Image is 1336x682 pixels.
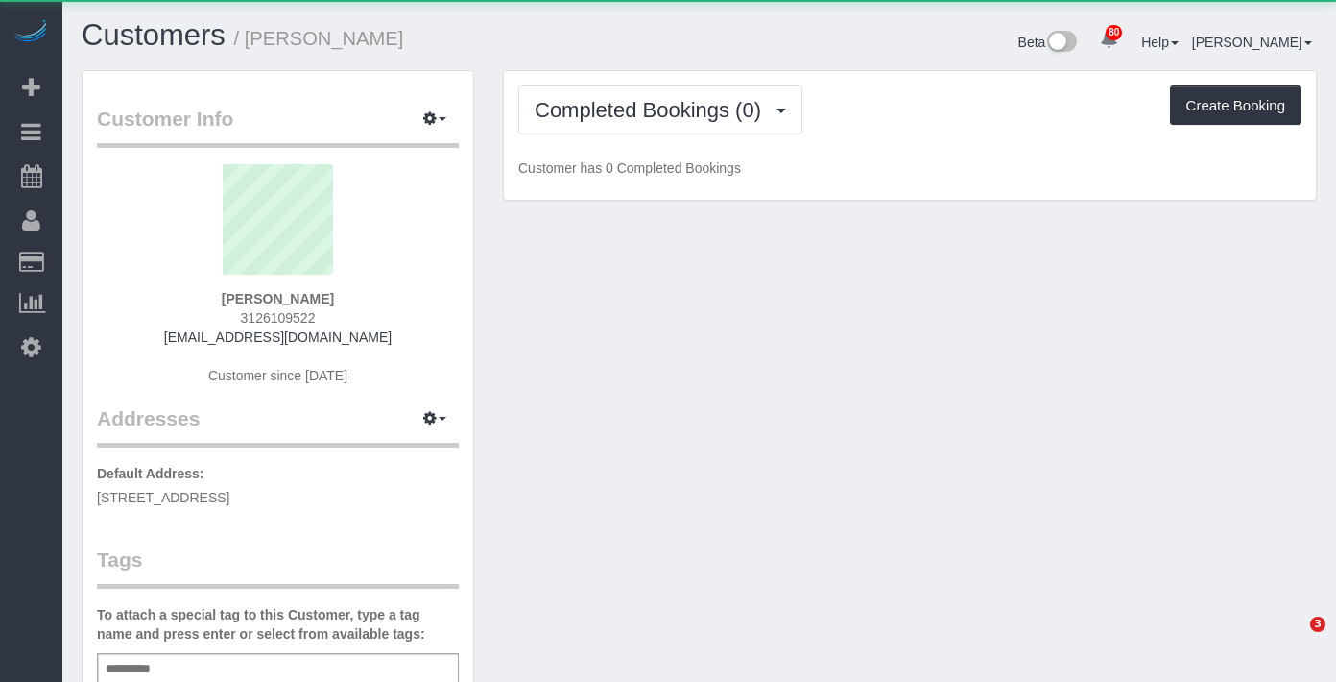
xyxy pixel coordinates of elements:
a: 80 [1090,19,1128,61]
a: [EMAIL_ADDRESS][DOMAIN_NAME] [164,329,392,345]
button: Create Booking [1170,85,1301,126]
img: Automaid Logo [12,19,50,46]
img: New interface [1045,31,1077,56]
p: Customer has 0 Completed Bookings [518,158,1301,178]
a: Customers [82,18,226,52]
span: Completed Bookings (0) [535,98,771,122]
iframe: Intercom live chat [1271,617,1317,663]
span: 80 [1106,25,1122,40]
span: Customer since [DATE] [208,368,347,383]
a: Help [1141,35,1179,50]
button: Completed Bookings (0) [518,85,802,134]
a: Beta [1018,35,1078,50]
label: Default Address: [97,464,204,483]
span: 3126109522 [241,310,316,326]
span: 3 [1310,617,1325,632]
a: [PERSON_NAME] [1192,35,1312,50]
small: / [PERSON_NAME] [234,28,404,49]
strong: [PERSON_NAME] [222,291,334,306]
label: To attach a special tag to this Customer, type a tag name and press enter or select from availabl... [97,605,459,644]
span: [STREET_ADDRESS] [97,490,229,505]
legend: Customer Info [97,105,459,148]
legend: Tags [97,546,459,589]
